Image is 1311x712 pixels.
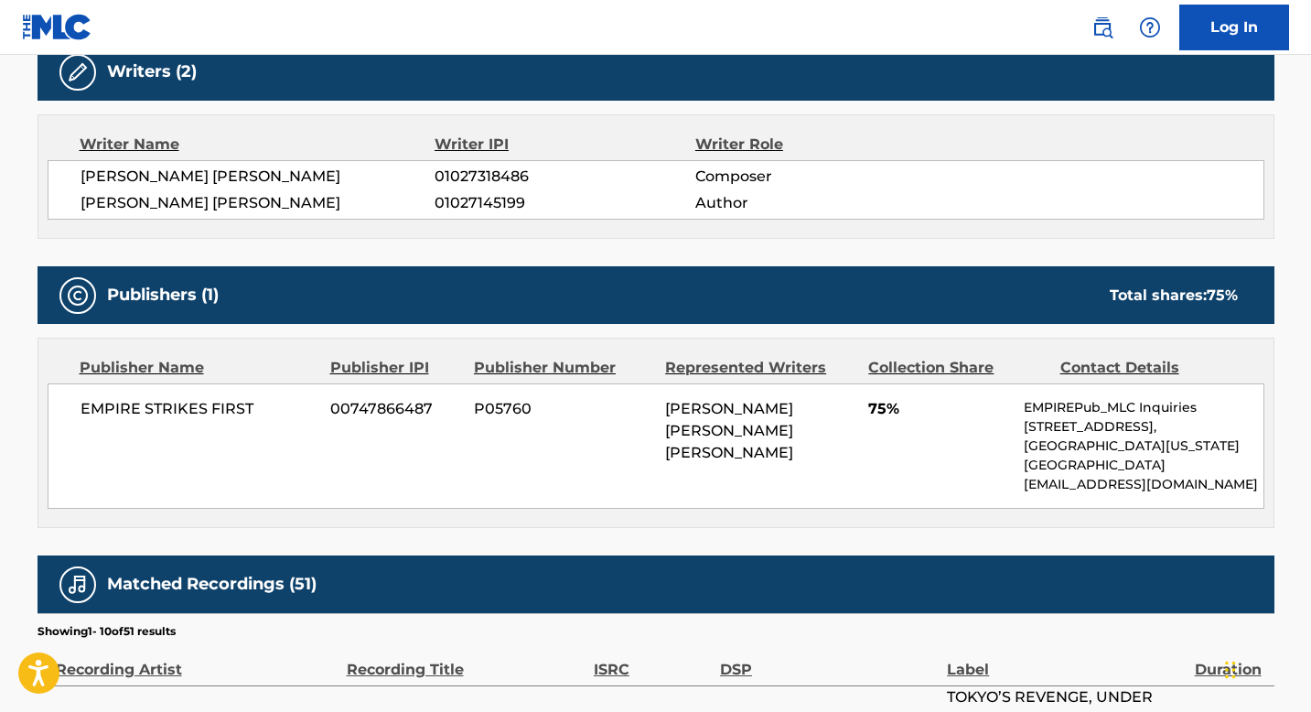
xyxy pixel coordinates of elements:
[80,357,317,379] div: Publisher Name
[435,192,694,214] span: 01027145199
[1091,16,1113,38] img: search
[594,640,711,681] div: ISRC
[1024,437,1263,456] p: [GEOGRAPHIC_DATA][US_STATE]
[22,14,92,40] img: MLC Logo
[330,357,460,379] div: Publisher IPI
[1132,9,1168,46] div: Help
[1110,285,1238,307] div: Total shares:
[56,640,338,681] div: Recording Artist
[1220,624,1311,712] iframe: Chat Widget
[695,166,932,188] span: Composer
[81,398,317,420] span: EMPIRE STRIKES FIRST
[81,166,435,188] span: [PERSON_NAME] [PERSON_NAME]
[67,61,89,83] img: Writers
[695,134,932,156] div: Writer Role
[347,640,585,681] div: Recording Title
[665,400,793,461] span: [PERSON_NAME] [PERSON_NAME] [PERSON_NAME]
[720,640,938,681] div: DSP
[67,285,89,307] img: Publishers
[1207,286,1238,304] span: 75 %
[38,623,176,640] p: Showing 1 - 10 of 51 results
[868,357,1046,379] div: Collection Share
[695,192,932,214] span: Author
[107,285,219,306] h5: Publishers (1)
[1084,9,1121,46] a: Public Search
[474,357,651,379] div: Publisher Number
[67,574,89,596] img: Matched Recordings
[1139,16,1161,38] img: help
[1024,456,1263,475] p: [GEOGRAPHIC_DATA]
[330,398,460,420] span: 00747866487
[1179,5,1289,50] a: Log In
[107,61,197,82] h5: Writers (2)
[665,357,854,379] div: Represented Writers
[435,134,695,156] div: Writer IPI
[1024,475,1263,494] p: [EMAIL_ADDRESS][DOMAIN_NAME]
[947,640,1185,681] div: Label
[435,166,694,188] span: 01027318486
[80,134,435,156] div: Writer Name
[1225,642,1236,697] div: Drag
[1024,417,1263,437] p: [STREET_ADDRESS],
[1024,398,1263,417] p: EMPIREPub_MLC Inquiries
[1195,640,1265,681] div: Duration
[474,398,651,420] span: P05760
[868,398,1010,420] span: 75%
[107,574,317,595] h5: Matched Recordings (51)
[81,192,435,214] span: [PERSON_NAME] [PERSON_NAME]
[1060,357,1238,379] div: Contact Details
